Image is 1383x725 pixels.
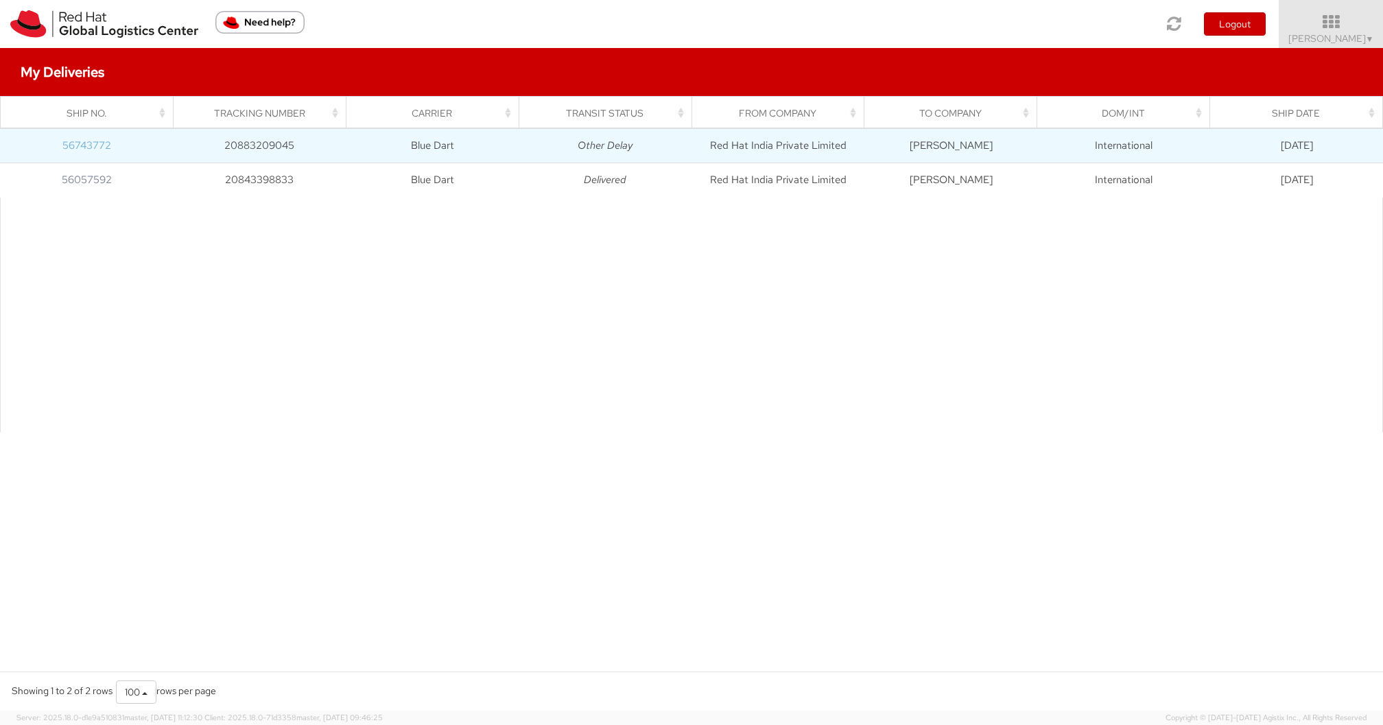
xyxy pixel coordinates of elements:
[1166,713,1367,724] span: Copyright © [DATE]-[DATE] Agistix Inc., All Rights Reserved
[215,11,305,34] button: Need help?
[116,680,216,704] div: rows per page
[1210,163,1383,198] td: [DATE]
[185,106,341,120] div: Tracking Number
[296,713,383,722] span: master, [DATE] 09:46:25
[62,139,111,152] a: 56743772
[531,106,687,120] div: Transit Status
[173,129,346,163] td: 20883209045
[346,163,519,198] td: Blue Dart
[21,64,104,80] h4: My Deliveries
[691,163,864,198] td: Red Hat India Private Limited
[1210,129,1383,163] td: [DATE]
[1037,129,1210,163] td: International
[1366,34,1374,45] span: ▼
[116,680,156,704] button: 100
[358,106,514,120] div: Carrier
[1204,12,1266,36] button: Logout
[1288,32,1374,45] span: [PERSON_NAME]
[12,685,113,697] span: Showing 1 to 2 of 2 rows
[62,173,112,187] a: 56057592
[864,163,1037,198] td: [PERSON_NAME]
[864,129,1037,163] td: [PERSON_NAME]
[10,10,198,38] img: rh-logistics-00dfa346123c4ec078e1.svg
[1222,106,1378,120] div: Ship Date
[125,686,140,698] span: 100
[578,139,633,152] i: Other Delay
[877,106,1032,120] div: To Company
[1037,163,1210,198] td: International
[173,163,346,198] td: 20843398833
[16,713,202,722] span: Server: 2025.18.0-d1e9a510831
[204,713,383,722] span: Client: 2025.18.0-71d3358
[1050,106,1205,120] div: Dom/Int
[346,129,519,163] td: Blue Dart
[691,129,864,163] td: Red Hat India Private Limited
[13,106,169,120] div: Ship No.
[704,106,860,120] div: From Company
[124,713,202,722] span: master, [DATE] 11:12:30
[584,173,626,187] i: Delivered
